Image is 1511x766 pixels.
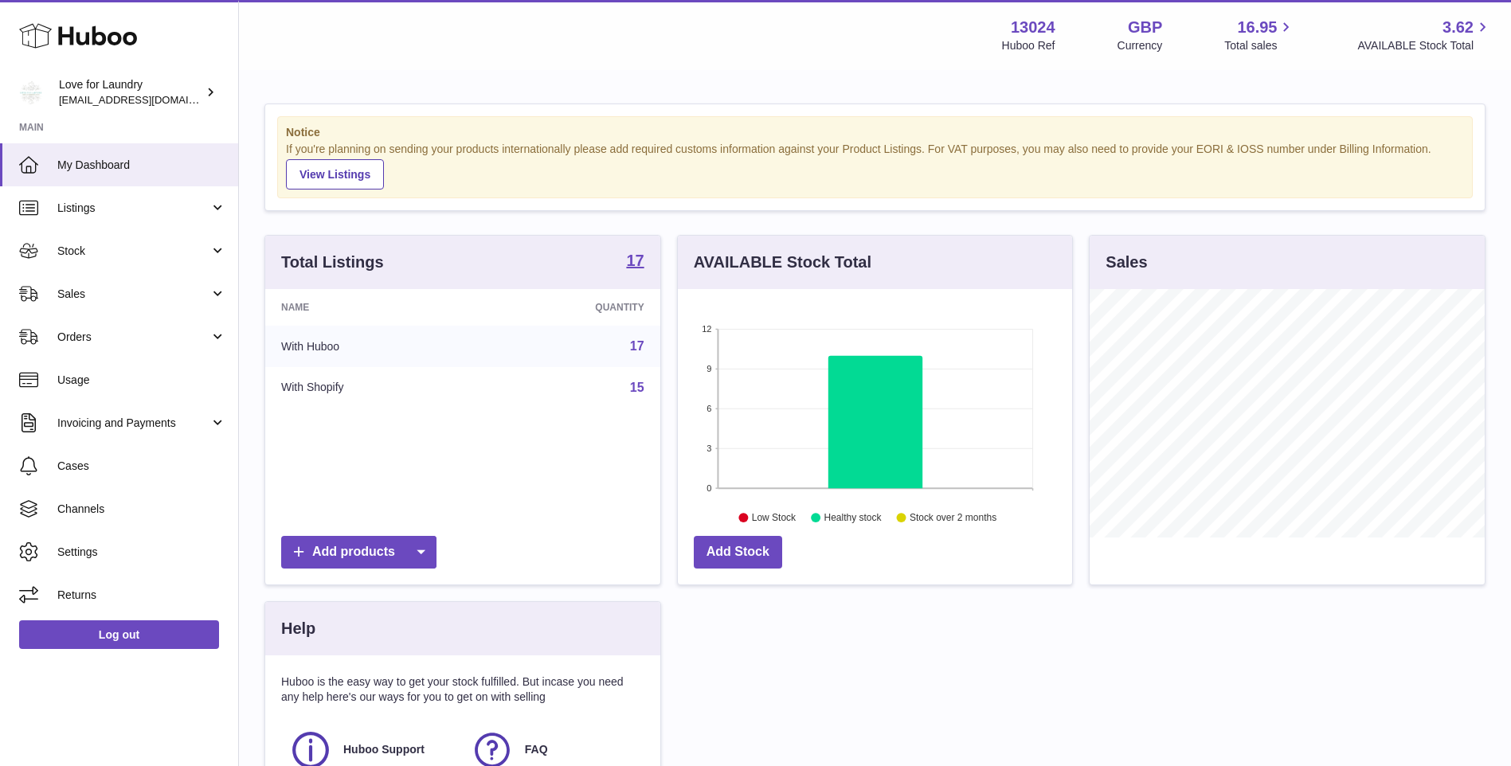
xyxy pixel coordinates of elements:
a: Log out [19,620,219,649]
span: Cases [57,459,226,474]
strong: GBP [1128,17,1162,38]
img: info@loveforlaundry.co.uk [19,80,43,104]
a: 17 [626,252,644,272]
span: Channels [57,502,226,517]
span: Invoicing and Payments [57,416,209,431]
span: Orders [57,330,209,345]
span: Sales [57,287,209,302]
span: Listings [57,201,209,216]
h3: AVAILABLE Stock Total [694,252,871,273]
a: 17 [630,339,644,353]
a: 15 [630,381,644,394]
strong: 17 [626,252,644,268]
text: 9 [707,364,711,373]
h3: Help [281,618,315,639]
a: 3.62 AVAILABLE Stock Total [1357,17,1492,53]
span: FAQ [525,742,548,757]
div: Huboo Ref [1002,38,1055,53]
span: Settings [57,545,226,560]
a: View Listings [286,159,384,190]
td: With Shopify [265,367,478,408]
text: Healthy stock [824,512,882,523]
text: Stock over 2 months [910,512,996,523]
strong: 13024 [1011,17,1055,38]
span: AVAILABLE Stock Total [1357,38,1492,53]
div: Love for Laundry [59,77,202,107]
a: Add Stock [694,536,782,569]
text: 0 [707,483,711,493]
th: Quantity [478,289,660,326]
th: Name [265,289,478,326]
text: 6 [707,404,711,413]
span: Usage [57,373,226,388]
h3: Sales [1106,252,1147,273]
div: If you're planning on sending your products internationally please add required customs informati... [286,142,1464,190]
span: My Dashboard [57,158,226,173]
span: Huboo Support [343,742,425,757]
a: Add products [281,536,436,569]
span: 16.95 [1237,17,1277,38]
div: Currency [1118,38,1163,53]
a: 16.95 Total sales [1224,17,1295,53]
span: Returns [57,588,226,603]
p: Huboo is the easy way to get your stock fulfilled. But incase you need any help here's our ways f... [281,674,644,705]
text: 12 [702,324,711,334]
text: Low Stock [752,512,797,523]
td: With Huboo [265,326,478,367]
h3: Total Listings [281,252,384,273]
span: [EMAIL_ADDRESS][DOMAIN_NAME] [59,93,234,106]
strong: Notice [286,125,1464,140]
text: 3 [707,444,711,453]
span: Stock [57,244,209,259]
span: Total sales [1224,38,1295,53]
span: 3.62 [1442,17,1474,38]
